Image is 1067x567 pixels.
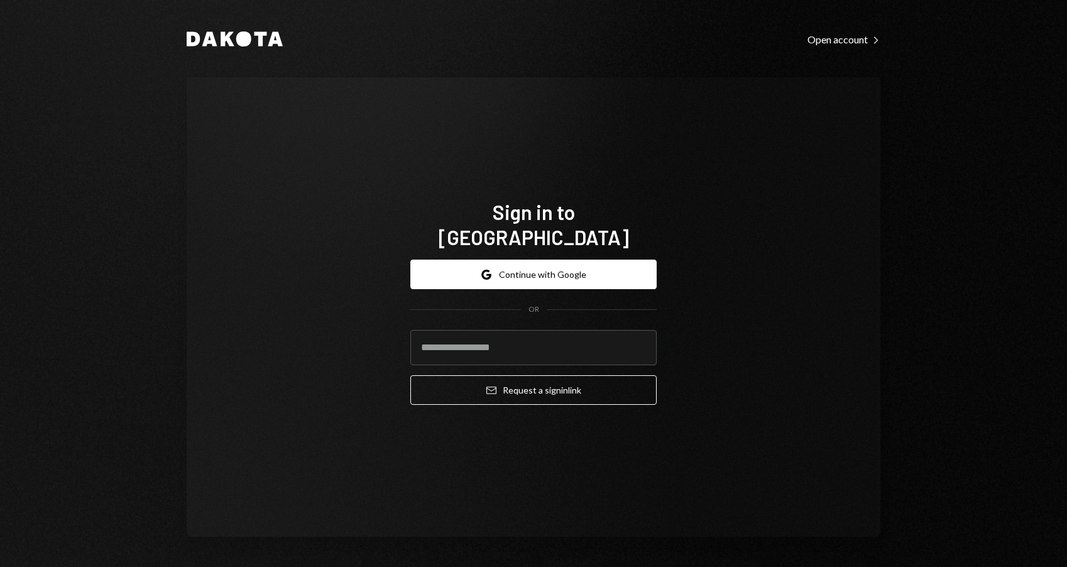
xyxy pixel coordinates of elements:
[807,32,880,46] a: Open account
[410,375,657,405] button: Request a signinlink
[410,260,657,289] button: Continue with Google
[807,33,880,46] div: Open account
[528,304,539,315] div: OR
[410,199,657,250] h1: Sign in to [GEOGRAPHIC_DATA]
